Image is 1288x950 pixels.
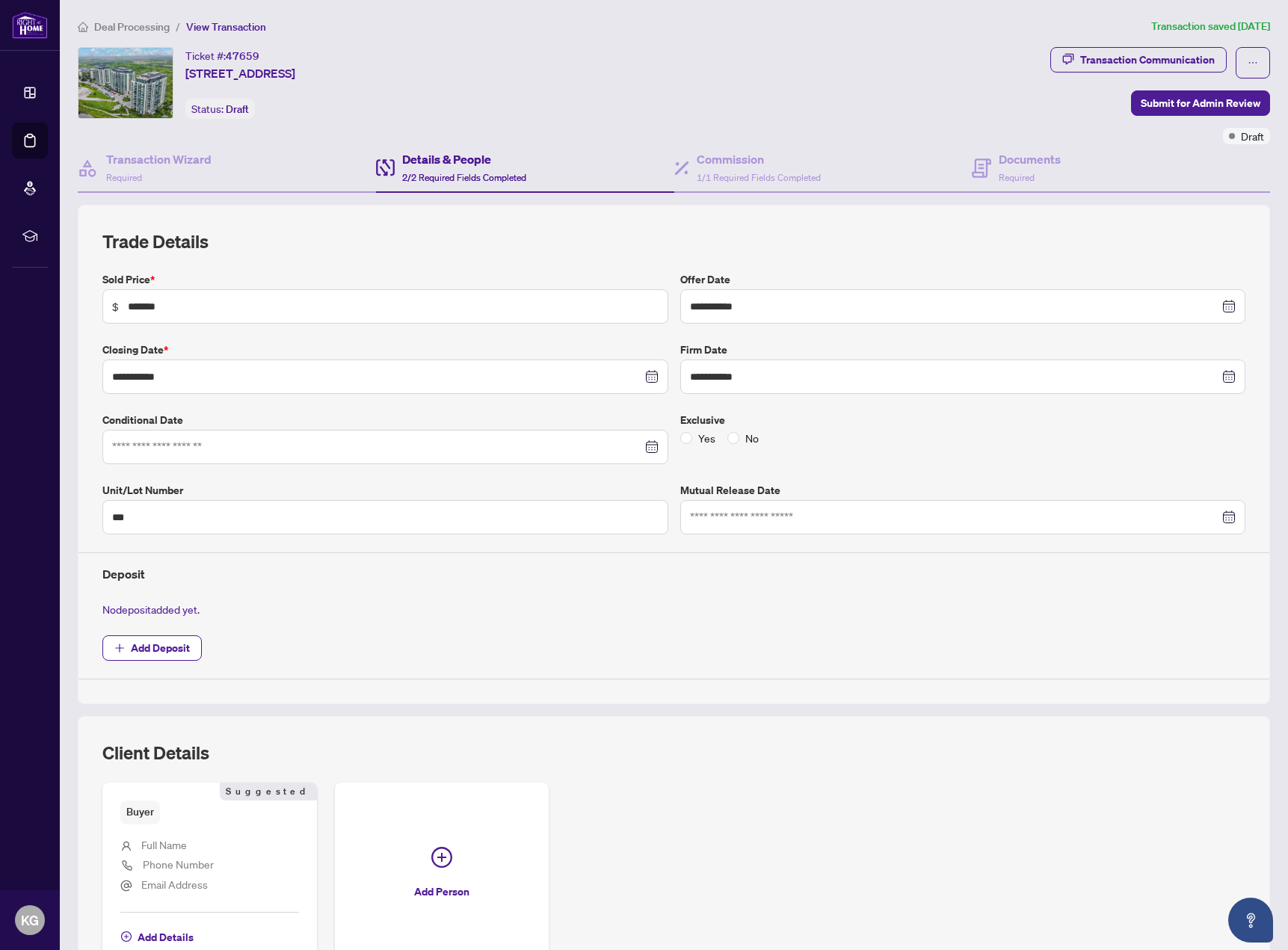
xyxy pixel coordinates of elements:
[999,150,1061,168] h4: Documents
[120,925,194,950] button: Add Details
[692,430,721,446] span: Yes
[185,47,259,64] div: Ticket #:
[220,783,317,801] span: Suggested
[185,99,255,119] div: Status:
[1131,90,1270,116] button: Submit for Admin Review
[138,925,194,949] span: Add Details
[680,482,1246,499] label: Mutual Release Date
[121,931,132,942] span: plus-circle
[680,342,1246,358] label: Firm Date
[431,847,452,868] span: plus-circle
[106,150,212,168] h4: Transaction Wizard
[102,482,668,499] label: Unit/Lot Number
[114,643,125,653] span: plus
[680,412,1246,428] label: Exclusive
[120,801,160,824] span: Buyer
[186,20,266,34] span: View Transaction
[21,910,39,931] span: KG
[1241,128,1264,144] span: Draft
[697,172,821,183] span: 1/1 Required Fields Completed
[226,102,249,116] span: Draft
[12,11,48,39] img: logo
[1080,48,1215,72] div: Transaction Communication
[999,172,1035,183] span: Required
[143,857,214,871] span: Phone Number
[1225,371,1236,382] span: close-circle
[102,602,200,616] span: No deposit added yet.
[1151,18,1270,35] article: Transaction saved [DATE]
[141,838,187,851] span: Full Name
[1050,47,1227,73] button: Transaction Communication
[141,877,208,891] span: Email Address
[414,880,469,904] span: Add Person
[102,271,668,288] label: Sold Price
[185,64,295,82] span: [STREET_ADDRESS]
[697,150,821,168] h4: Commission
[176,18,180,35] li: /
[94,20,170,34] span: Deal Processing
[131,636,190,660] span: Add Deposit
[78,22,88,32] span: home
[680,271,1246,288] label: Offer Date
[112,298,119,315] span: $
[739,430,765,446] span: No
[106,172,142,183] span: Required
[402,150,526,168] h4: Details & People
[1248,58,1258,68] span: ellipsis
[102,565,1245,583] h4: Deposit
[1225,301,1236,312] span: close-circle
[102,412,668,428] label: Conditional Date
[1141,91,1260,115] span: Submit for Admin Review
[402,172,526,183] span: 2/2 Required Fields Completed
[102,229,1245,253] h2: Trade Details
[648,371,659,382] span: close-circle
[102,741,209,765] h2: Client Details
[226,49,259,63] span: 47659
[102,342,668,358] label: Closing Date
[102,635,202,661] button: Add Deposit
[1228,898,1273,943] button: Open asap
[78,48,173,118] img: IMG-W12219512_1.jpg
